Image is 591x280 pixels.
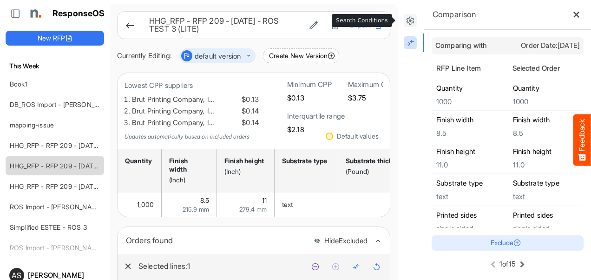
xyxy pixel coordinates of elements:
[307,19,321,31] button: Edit
[132,117,259,129] li: Brut Printing Company, I…
[435,40,487,52] span: Comparing with
[314,237,368,245] button: HideExcluded
[436,161,503,169] h5: 11.0
[328,19,342,31] button: Delete
[10,100,141,108] a: DB_ROS Import - [PERSON_NAME] - ROS 4
[200,196,209,204] span: 8.5
[10,203,129,211] a: ROS Import - [PERSON_NAME] - ROS 4
[436,98,503,106] h5: 1000
[338,193,451,217] td: 80 is template cell Column Header httpsnorthellcomontologiesmapping-rulesmaterialhasmaterialthick...
[436,84,503,93] h6: Quantity
[10,141,163,149] a: HHG_RFP - RFP 209 - [DATE] - ROS TEST 3 (LITE)
[183,206,209,213] span: 215.9 mm
[513,129,579,137] h5: 8.5
[436,115,503,125] h6: Finish width
[436,147,503,156] h6: Finish height
[10,162,163,170] a: HHG_RFP - RFP 209 - [DATE] - ROS TEST 3 (LITE)
[149,17,299,33] h6: HHG_RFP - RFP 209 - [DATE] - ROS TEST 3 (LITE)
[217,193,275,217] td: 11 is template cell Column Header httpsnorthellcomontologiesmapping-rulesmeasurementhasfinishsize...
[521,40,580,52] span: Order Date: [DATE]
[239,206,267,213] span: 279.4 mm
[118,193,162,217] td: 1000 is template cell Column Header httpsnorthellcomontologiesmapping-rulesorderhasquantity
[10,80,27,88] a: Book1
[348,80,395,89] h6: Maximum CPP
[573,114,591,166] button: Feedback
[26,4,44,23] img: Northell
[240,106,259,117] span: $0.14
[287,80,332,89] h6: Minimum CPP
[162,193,217,217] td: 8.5 is template cell Column Header httpsnorthellcomontologiesmapping-rulesmeasurementhasfinishsiz...
[138,260,302,272] h6: Selected lines: 1
[513,161,579,169] h5: 11.0
[436,64,481,73] span: RFP Line Item
[263,48,339,63] button: Create New Version
[436,129,503,137] h5: 8.5
[224,167,264,176] div: (Inch)
[117,50,172,62] div: Currently Editing:
[240,117,259,129] span: $0.14
[287,112,345,121] h6: Interquartile range
[262,196,267,204] span: 11
[513,225,579,233] h5: single sided
[282,200,293,208] span: text
[432,235,584,250] button: Exclude
[436,211,503,220] h6: Printed sides
[513,84,579,93] h6: Quantity
[433,8,476,21] h6: Comparison
[28,272,100,279] div: [PERSON_NAME]
[337,133,379,140] div: Default values
[513,115,579,125] h6: Finish width
[10,182,163,190] a: HHG_RFP - RFP 209 - [DATE] - ROS TEST 3 (LITE)
[10,223,87,231] a: Simplified ESTEE - ROS 3
[125,157,151,165] div: Quantity
[346,167,440,176] div: (Pound)
[137,200,154,208] span: 1,000
[275,193,338,217] td: text is template cell Column Header httpsnorthellcomontologiesmapping-rulesmaterialhassubstratema...
[287,126,345,133] h5: $2.18
[513,179,579,188] h6: Substrate type
[436,179,503,188] h6: Substrate type
[348,94,395,102] h5: $3.75
[282,157,328,165] div: Substrate type
[6,31,104,46] button: New RFP
[513,147,579,156] h6: Finish height
[513,211,579,220] h6: Printed sides
[224,157,264,165] div: Finish height
[436,225,503,233] h5: single sided
[240,94,259,106] span: $0.13
[169,176,206,184] div: (Inch)
[513,98,579,106] h5: 1000
[513,193,579,200] h5: text
[287,94,332,102] h5: $0.13
[53,9,105,19] h1: ResponseOS
[499,259,516,270] div: 1 of 15
[346,157,440,165] div: Substrate thickness or weight
[125,80,259,92] p: Lowest CPP suppliers
[6,60,104,71] h6: This Week
[10,121,54,129] a: mapping-issue
[132,106,259,117] li: Brut Printing Company, I…
[436,193,503,200] h5: text
[12,272,21,279] span: AS
[169,157,206,173] div: Finish width
[332,14,391,27] div: Search Conditions
[132,94,259,106] li: Brut Printing Company, I…
[126,234,307,247] div: Orders found
[512,64,560,73] span: Selected Order
[125,133,250,140] em: Updates automatically based on included orders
